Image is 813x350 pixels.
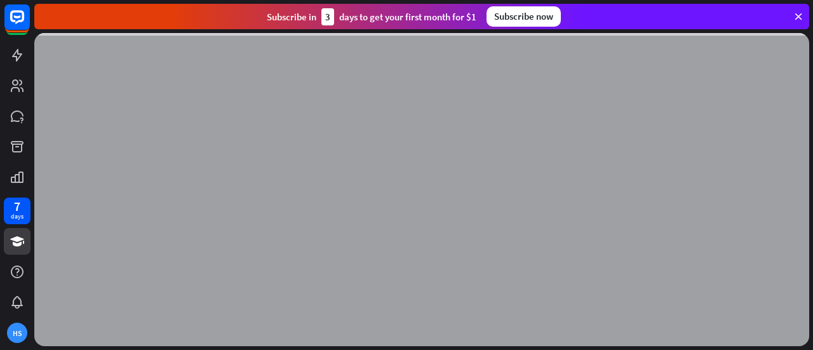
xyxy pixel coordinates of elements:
[321,8,334,25] div: 3
[267,8,476,25] div: Subscribe in days to get your first month for $1
[7,323,27,343] div: HS
[4,198,30,224] a: 7 days
[487,6,561,27] div: Subscribe now
[11,212,24,221] div: days
[14,201,20,212] div: 7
